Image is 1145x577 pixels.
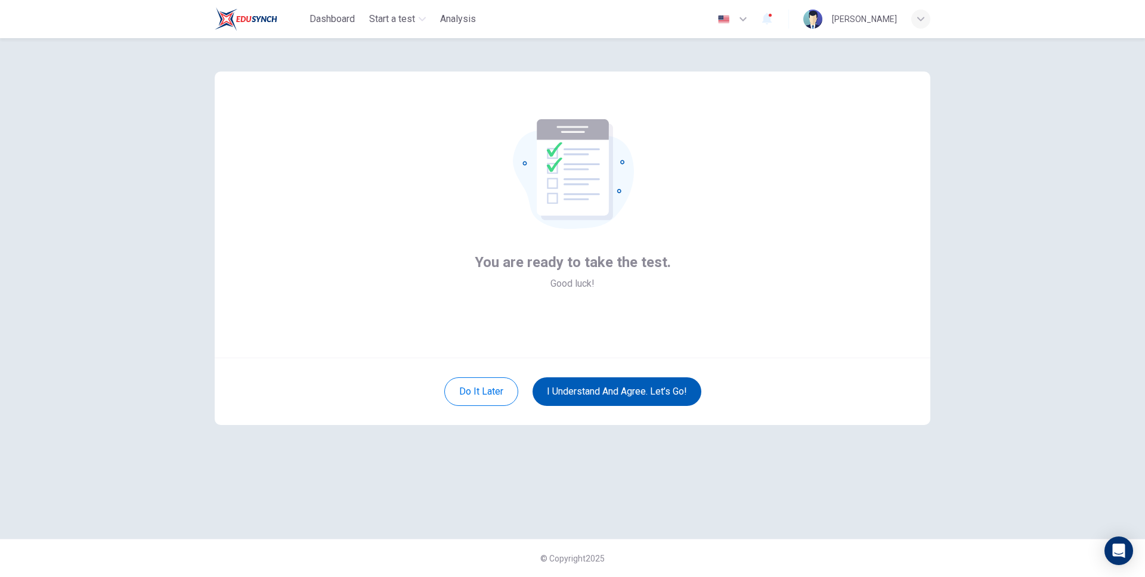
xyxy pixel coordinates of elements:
button: Do it later [444,377,518,406]
button: Start a test [364,8,431,30]
img: EduSynch logo [215,7,277,31]
button: Analysis [435,8,481,30]
span: © Copyright 2025 [540,554,605,563]
img: en [716,15,731,24]
button: Dashboard [305,8,360,30]
span: Start a test [369,12,415,26]
span: Analysis [440,12,476,26]
span: You are ready to take the test. [475,253,671,272]
img: Profile picture [803,10,822,29]
button: I understand and agree. Let’s go! [533,377,701,406]
span: Good luck! [550,277,595,291]
span: Dashboard [310,12,355,26]
a: EduSynch logo [215,7,305,31]
div: [PERSON_NAME] [832,12,897,26]
div: Open Intercom Messenger [1104,536,1133,565]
